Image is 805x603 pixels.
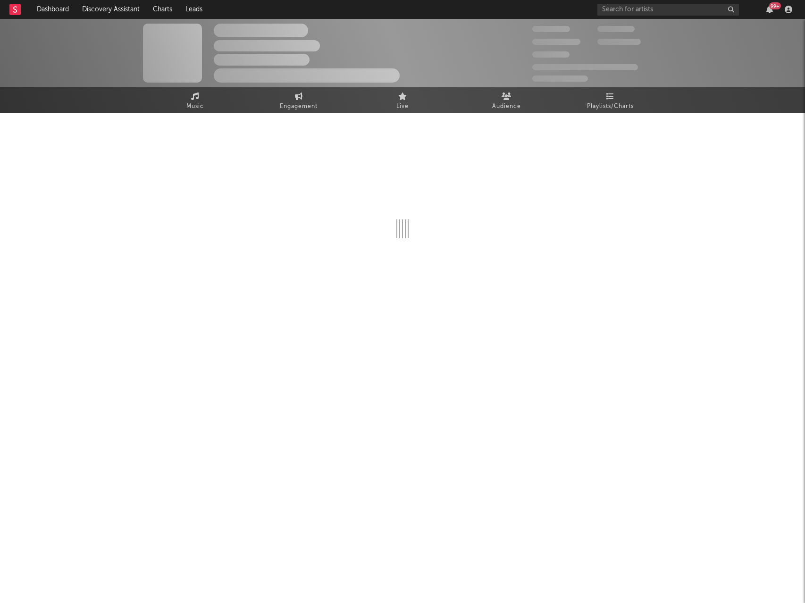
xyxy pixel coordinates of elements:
div: 99 + [769,2,781,9]
span: Playlists/Charts [587,101,634,112]
a: Live [351,87,454,113]
a: Music [143,87,247,113]
span: 50,000,000 Monthly Listeners [532,64,638,70]
span: 100,000 [597,26,635,32]
span: Engagement [280,101,318,112]
input: Search for artists [597,4,739,16]
a: Playlists/Charts [558,87,662,113]
a: Audience [454,87,558,113]
span: Music [186,101,204,112]
span: 100,000 [532,51,570,58]
a: Engagement [247,87,351,113]
span: Jump Score: 85.0 [532,75,588,82]
span: 50,000,000 [532,39,580,45]
span: Live [396,101,409,112]
button: 99+ [766,6,773,13]
span: 1,000,000 [597,39,641,45]
span: 300,000 [532,26,570,32]
span: Audience [492,101,521,112]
